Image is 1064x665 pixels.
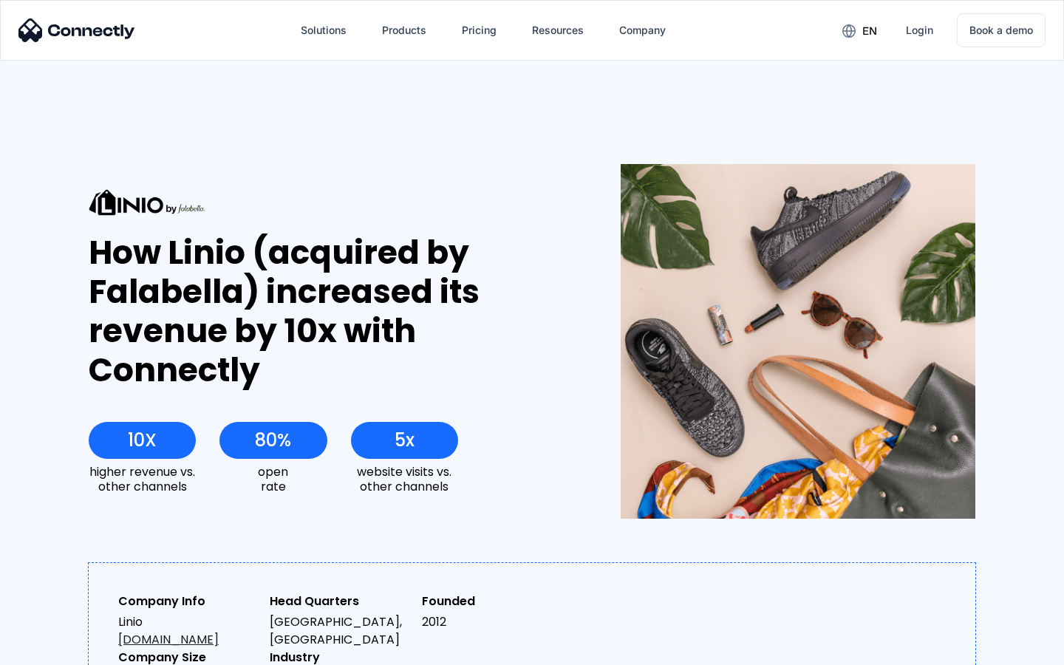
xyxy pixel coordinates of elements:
div: higher revenue vs. other channels [89,465,196,493]
a: [DOMAIN_NAME] [118,631,219,648]
div: Founded [422,593,562,610]
aside: Language selected: English [15,639,89,660]
div: [GEOGRAPHIC_DATA], [GEOGRAPHIC_DATA] [270,613,409,649]
div: Solutions [301,20,347,41]
div: open rate [219,465,327,493]
div: en [862,21,877,41]
div: Products [382,20,426,41]
div: Login [906,20,933,41]
a: Book a demo [957,13,1046,47]
img: Connectly Logo [18,18,135,42]
div: Company [619,20,666,41]
div: website visits vs. other channels [351,465,458,493]
div: 80% [255,430,291,451]
div: Head Quarters [270,593,409,610]
div: Company Info [118,593,258,610]
a: Pricing [450,13,508,48]
div: 10X [128,430,157,451]
div: 5x [395,430,415,451]
a: Login [894,13,945,48]
div: Pricing [462,20,497,41]
ul: Language list [30,639,89,660]
div: 2012 [422,613,562,631]
div: Linio [118,613,258,649]
div: Resources [532,20,584,41]
div: How Linio (acquired by Falabella) increased its revenue by 10x with Connectly [89,233,567,389]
